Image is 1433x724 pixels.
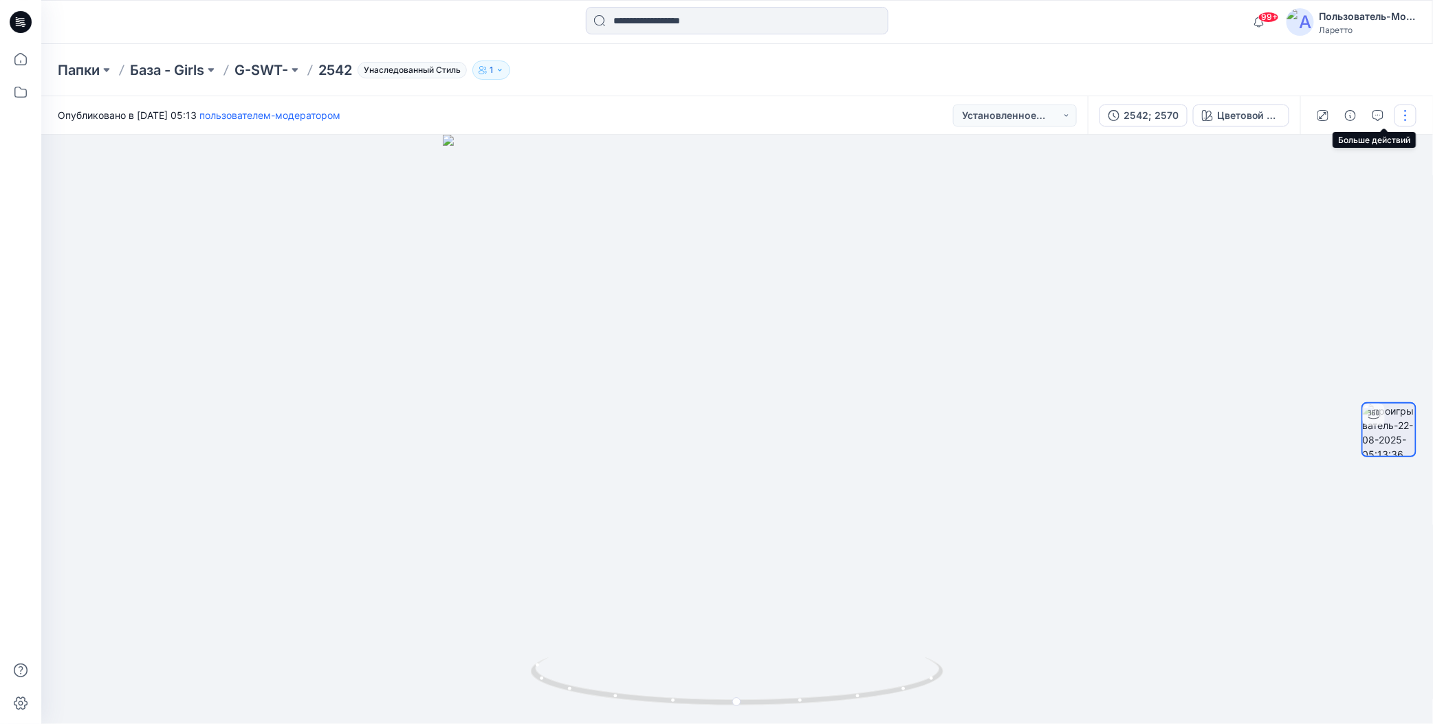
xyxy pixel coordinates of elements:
[1287,8,1314,36] img: аватар
[1363,404,1415,456] img: проигрыватель-22-08-2025-05:13:36
[199,109,340,121] a: пользователем-модератором
[1217,109,1295,121] ya-tr-span: Цветовой путь 1
[1124,108,1179,123] div: 2542; 2570
[472,61,510,80] button: 1
[1100,105,1188,127] button: 2542; 2570
[234,62,288,78] ya-tr-span: G-SWT-
[1217,108,1280,123] div: Цветовой путь 1
[364,64,461,76] ya-tr-span: Унаследованный Стиль
[352,61,467,80] button: Унаследованный Стиль
[1320,25,1353,35] ya-tr-span: Ларетто
[1193,105,1289,127] button: Цветовой путь 1
[130,62,204,78] ya-tr-span: База - Girls
[318,61,352,80] p: 2542
[490,63,493,78] p: 1
[1258,12,1279,23] span: 99+
[58,109,197,121] ya-tr-span: Опубликовано в [DATE] 05:13
[234,61,288,80] a: G-SWT-
[1339,105,1361,127] button: Подробные сведения
[58,62,100,78] ya-tr-span: Папки
[58,61,100,80] a: Папки
[130,61,204,80] a: База - Girls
